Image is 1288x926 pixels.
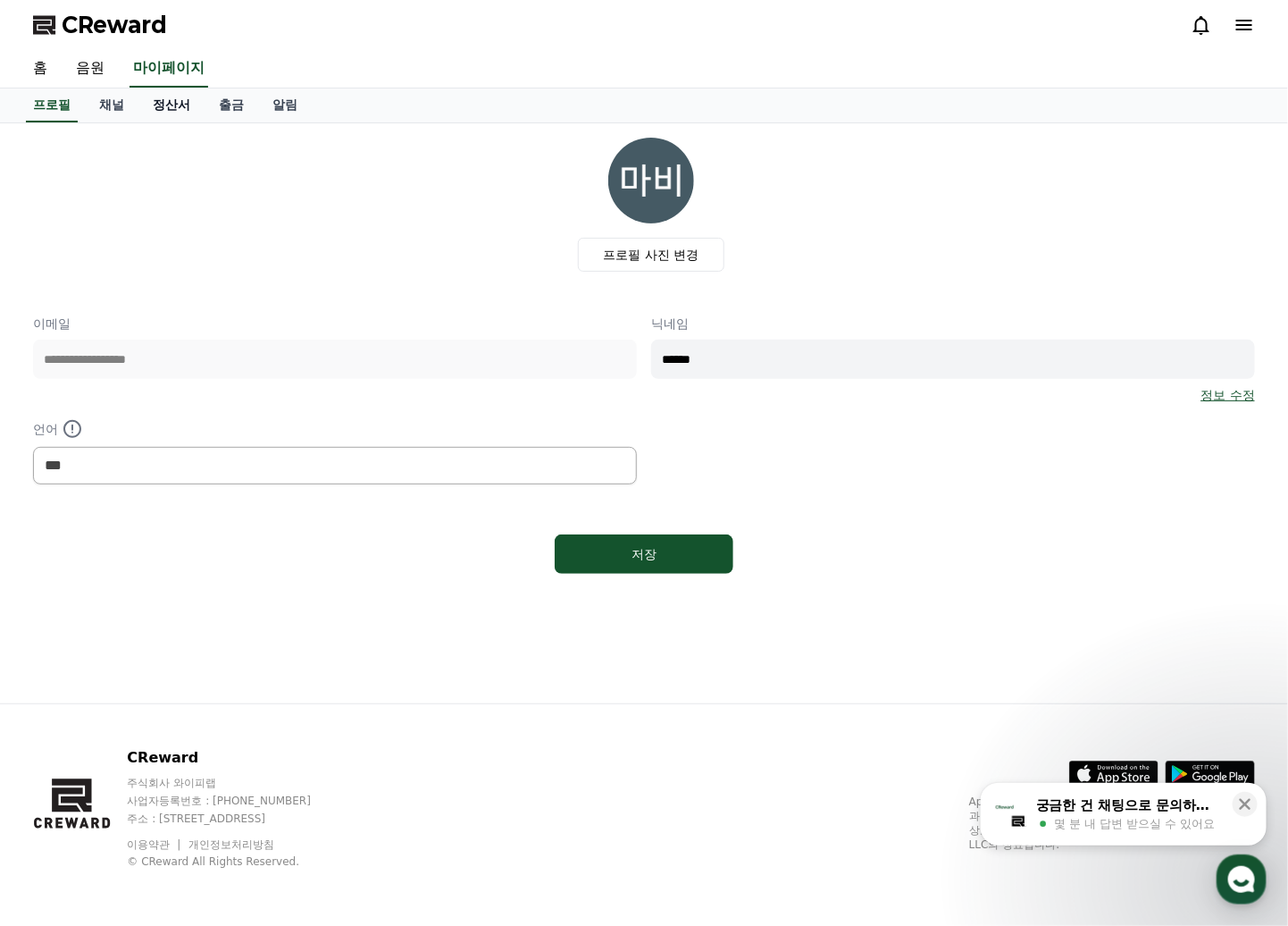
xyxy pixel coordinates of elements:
a: 개인정보처리방침 [188,838,274,851]
span: 대화 [163,594,185,609]
a: 음원 [62,50,119,88]
p: 닉네임 [651,315,1255,333]
a: 이용약관 [127,838,183,851]
span: 설정 [276,593,297,608]
p: 이메일 [33,315,637,333]
span: 홈 [56,593,67,608]
img: profile_image [608,138,694,223]
a: CReward [33,11,167,39]
a: 출금 [205,88,258,122]
p: 언어 [33,418,637,440]
a: 설정 [230,567,343,611]
a: 홈 [19,50,62,88]
p: 주소 : [STREET_ADDRESS] [127,812,345,826]
p: 사업자등록번호 : [PHONE_NUMBER] [127,794,345,808]
p: App Store, iCloud, iCloud Drive 및 iTunes Store는 미국과 그 밖의 나라 및 지역에서 등록된 Apple Inc.의 서비스 상표입니다. Goo... [969,795,1255,852]
a: 대화 [118,567,230,611]
button: 저장 [555,535,733,574]
a: 정보 수정 [1201,386,1255,404]
p: © CReward All Rights Reserved. [127,854,345,869]
span: CReward [62,11,167,39]
a: 정산서 [138,88,205,122]
p: CReward [127,747,345,769]
a: 홈 [5,567,118,611]
a: 마이페이지 [130,50,208,88]
a: 프로필 [26,88,78,122]
a: 알림 [258,88,312,122]
a: 채널 [85,88,138,122]
div: 저장 [590,545,698,563]
label: 프로필 사진 변경 [578,238,725,272]
p: 주식회사 와이피랩 [127,776,345,790]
